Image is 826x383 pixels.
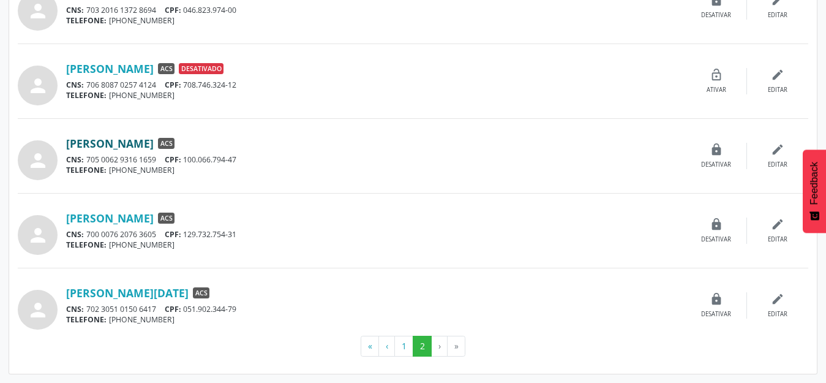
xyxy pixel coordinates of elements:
[66,229,84,240] span: CNS:
[66,304,84,314] span: CNS:
[18,336,808,357] ul: Pagination
[394,336,413,357] button: Go to page 1
[66,165,107,175] span: TELEFONE:
[768,310,787,319] div: Editar
[158,213,175,224] span: ACS
[179,63,223,74] span: Desativado
[27,150,49,172] i: person
[66,314,686,325] div: [PHONE_NUMBER]
[768,86,787,94] div: Editar
[27,299,49,321] i: person
[66,80,84,90] span: CNS:
[66,314,107,325] span: TELEFONE:
[710,68,723,82] i: lock_open
[66,62,154,75] a: [PERSON_NAME]
[771,143,784,156] i: edit
[710,292,723,306] i: lock
[66,286,189,300] a: [PERSON_NAME][DATE]
[413,336,432,357] button: Go to page 2
[165,80,181,90] span: CPF:
[66,90,686,100] div: [PHONE_NUMBER]
[701,11,731,20] div: Desativar
[165,304,181,314] span: CPF:
[66,137,154,150] a: [PERSON_NAME]
[378,336,395,357] button: Go to previous page
[66,90,107,100] span: TELEFONE:
[768,161,787,169] div: Editar
[66,229,686,240] div: 700 0076 2076 3605 129.732.754-31
[165,229,181,240] span: CPF:
[701,310,731,319] div: Desativar
[66,15,686,26] div: [PHONE_NUMBER]
[165,5,181,15] span: CPF:
[771,68,784,82] i: edit
[165,154,181,165] span: CPF:
[710,218,723,231] i: lock
[158,138,175,149] span: ACS
[27,224,49,246] i: person
[66,80,686,90] div: 706 8087 0257 4124 708.746.324-12
[66,15,107,26] span: TELEFONE:
[771,292,784,306] i: edit
[707,86,726,94] div: Ativar
[66,240,107,250] span: TELEFONE:
[158,63,175,74] span: ACS
[809,162,820,205] span: Feedback
[193,287,209,298] span: ACS
[66,240,686,250] div: [PHONE_NUMBER]
[66,211,154,225] a: [PERSON_NAME]
[66,154,686,165] div: 705 0062 9316 1659 100.066.794-47
[361,336,379,357] button: Go to first page
[710,143,723,156] i: lock
[66,5,686,15] div: 703 2016 1372 8694 046.823.974-00
[66,165,686,175] div: [PHONE_NUMBER]
[768,235,787,244] div: Editar
[66,304,686,314] div: 702 3051 0150 6417 051.902.344-79
[768,11,787,20] div: Editar
[803,150,826,233] button: Feedback - Mostrar pesquisa
[66,154,84,165] span: CNS:
[701,161,731,169] div: Desativar
[27,75,49,97] i: person
[701,235,731,244] div: Desativar
[66,5,84,15] span: CNS:
[771,218,784,231] i: edit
